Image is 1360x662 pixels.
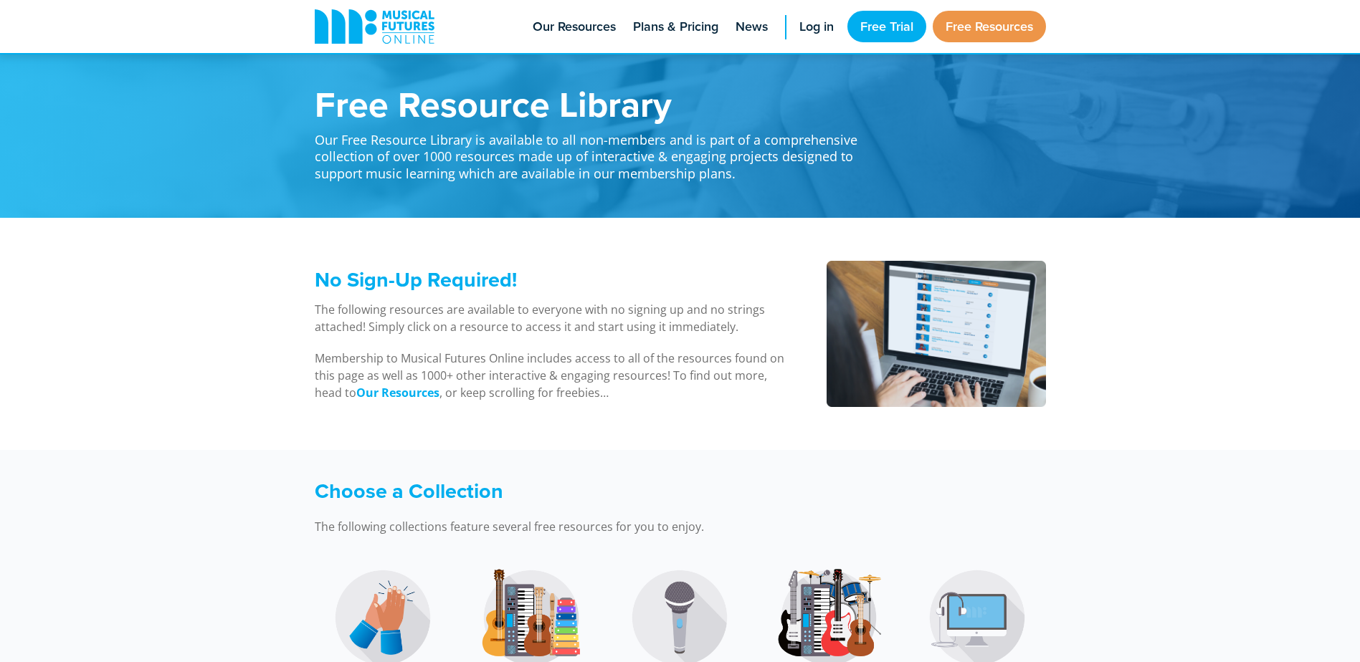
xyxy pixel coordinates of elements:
span: Log in [799,17,834,37]
a: Free Resources [933,11,1046,42]
h3: Choose a Collection [315,479,874,504]
h1: Free Resource Library [315,86,874,122]
a: Free Trial [847,11,926,42]
span: Our Resources [533,17,616,37]
p: Membership to Musical Futures Online includes access to all of the resources found on this page a... [315,350,790,401]
p: The following resources are available to everyone with no signing up and no strings attached! Sim... [315,301,790,335]
span: Plans & Pricing [633,17,718,37]
span: No Sign-Up Required! [315,264,517,294]
a: Our Resources [356,385,439,401]
p: Our Free Resource Library is available to all non-members and is part of a comprehensive collecti... [315,122,874,182]
span: News [736,17,768,37]
p: The following collections feature several free resources for you to enjoy. [315,518,874,535]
